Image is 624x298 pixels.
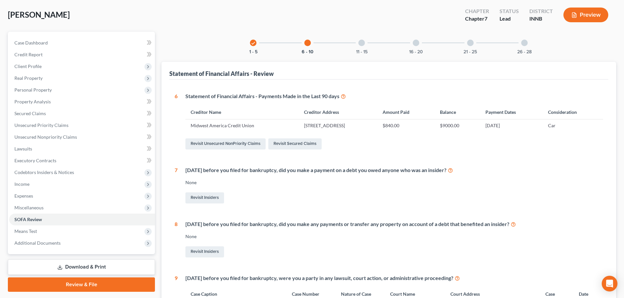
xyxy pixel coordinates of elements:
[543,105,603,119] th: Consideration
[169,70,274,78] div: Statement of Financial Affairs - Review
[480,105,543,119] th: Payment Dates
[185,220,603,228] div: [DATE] before you filed for bankruptcy, did you make any payments or transfer any property on acc...
[435,119,480,132] td: $9000.00
[14,228,37,234] span: Means Test
[8,10,70,19] span: [PERSON_NAME]
[185,167,603,174] div: [DATE] before you filed for bankruptcy, did you make a payment on a debt you owed anyone who was ...
[517,50,532,54] button: 26 - 28
[484,15,487,22] span: 7
[185,233,603,240] div: None
[563,8,608,22] button: Preview
[299,105,377,119] th: Creditor Address
[9,96,155,108] a: Property Analysis
[14,158,56,163] span: Executory Contracts
[9,108,155,119] a: Secured Claims
[435,105,480,119] th: Balance
[14,63,42,69] span: Client Profile
[9,37,155,49] a: Case Dashboard
[175,93,178,151] div: 6
[9,119,155,131] a: Unsecured Priority Claims
[14,146,32,151] span: Lawsuits
[14,193,33,199] span: Expenses
[175,220,178,259] div: 8
[8,277,155,292] a: Review & File
[302,50,313,54] button: 6 - 10
[185,93,603,100] div: Statement of Financial Affairs - Payments Made in the Last 90 days
[14,181,29,187] span: Income
[543,119,603,132] td: Car
[14,40,48,45] span: Case Dashboard
[14,75,43,81] span: Real Property
[185,274,603,282] div: [DATE] before you filed for bankruptcy, were you a party in any lawsuit, court action, or adminis...
[602,276,617,291] div: Open Intercom Messenger
[9,155,155,167] a: Executory Contracts
[9,143,155,155] a: Lawsuits
[14,87,52,93] span: Personal Property
[185,192,224,203] a: Revisit Insiders
[9,214,155,225] a: SOFA Review
[500,8,519,15] div: Status
[377,119,434,132] td: $840.00
[14,217,42,222] span: SOFA Review
[14,52,43,57] span: Credit Report
[268,138,322,149] a: Revisit Secured Claims
[185,179,603,186] div: None
[251,41,255,45] i: check
[480,119,543,132] td: [DATE]
[14,99,51,104] span: Property Analysis
[14,134,77,140] span: Unsecured Nonpriority Claims
[185,119,299,132] td: Midwest America Credit Union
[529,8,553,15] div: District
[185,105,299,119] th: Creditor Name
[409,50,423,54] button: 16 - 20
[175,167,178,205] div: 7
[9,49,155,61] a: Credit Report
[529,15,553,23] div: INNB
[299,119,377,132] td: [STREET_ADDRESS]
[14,240,61,246] span: Additional Documents
[9,131,155,143] a: Unsecured Nonpriority Claims
[249,50,257,54] button: 1 - 5
[14,122,68,128] span: Unsecured Priority Claims
[8,259,155,275] a: Download & Print
[14,169,74,175] span: Codebtors Insiders & Notices
[14,111,46,116] span: Secured Claims
[185,138,266,149] a: Revisit Unsecured NonPriority Claims
[500,15,519,23] div: Lead
[463,50,477,54] button: 21 - 25
[356,50,368,54] button: 11 - 15
[377,105,434,119] th: Amount Paid
[465,8,489,15] div: Chapter
[465,15,489,23] div: Chapter
[185,246,224,257] a: Revisit Insiders
[14,205,44,210] span: Miscellaneous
